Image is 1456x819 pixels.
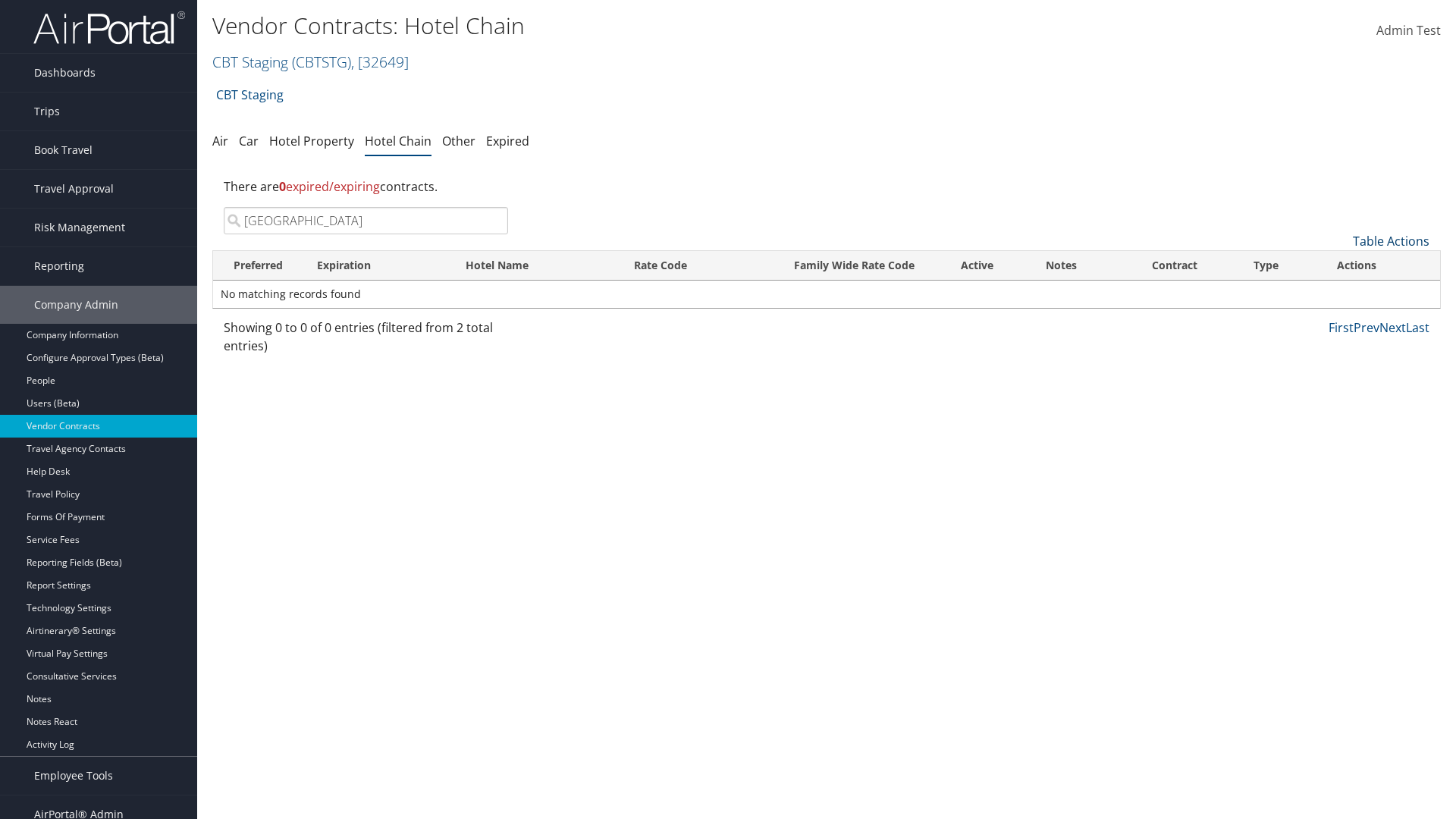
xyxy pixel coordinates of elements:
[34,93,60,130] span: Trips
[279,178,380,195] span: expired/expiring
[212,133,228,149] a: Air
[34,209,125,246] span: Risk Management
[1109,251,1239,281] th: Contract: activate to sort column ascending
[34,170,114,208] span: Travel Approval
[452,251,620,281] th: Hotel Name: activate to sort column ascending
[1329,319,1354,336] a: First
[1353,233,1429,249] a: Table Actions
[33,10,185,45] img: airportal-logo.png
[1354,319,1379,336] a: Prev
[303,251,452,281] th: Expiration: activate to sort column ascending
[34,131,93,169] span: Book Travel
[224,318,508,362] div: Showing 0 to 0 of 0 entries (filtered from 2 total entries)
[1012,251,1110,281] th: Notes: activate to sort column ascending
[239,133,259,149] a: Car
[34,757,113,795] span: Employee Tools
[1379,319,1406,336] a: Next
[365,133,431,149] a: Hotel Chain
[224,207,508,234] input: Search
[292,52,351,72] span: ( CBTSTG )
[34,247,84,285] span: Reporting
[351,52,409,72] span: , [ 32649 ]
[1406,319,1429,336] a: Last
[34,54,96,92] span: Dashboards
[942,251,1012,281] th: Active: activate to sort column ascending
[1240,251,1324,281] th: Type: activate to sort column ascending
[279,178,286,195] strong: 0
[216,80,284,110] a: CBT Staging
[34,286,118,324] span: Company Admin
[1323,251,1440,281] th: Actions
[1376,22,1441,39] span: Admin Test
[269,133,354,149] a: Hotel Property
[620,251,767,281] th: Rate Code: activate to sort column ascending
[212,166,1441,207] div: There are contracts.
[212,10,1031,42] h1: Vendor Contracts: Hotel Chain
[1376,8,1441,55] a: Admin Test
[213,281,1440,308] td: No matching records found
[486,133,529,149] a: Expired
[442,133,475,149] a: Other
[213,251,303,281] th: Preferred: activate to sort column ascending
[767,251,941,281] th: Family Wide Rate Code: activate to sort column ascending
[212,52,409,72] a: CBT Staging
